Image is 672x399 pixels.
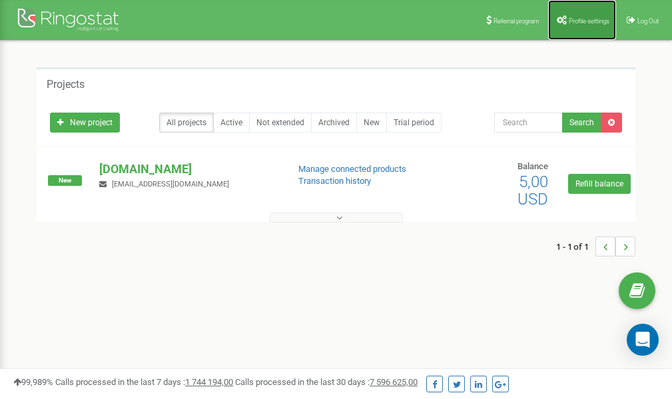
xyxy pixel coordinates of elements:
[235,377,418,387] span: Calls processed in the last 30 days :
[185,377,233,387] u: 1 744 194,00
[569,17,609,25] span: Profile settings
[159,113,214,133] a: All projects
[311,113,357,133] a: Archived
[298,176,371,186] a: Transaction history
[50,113,120,133] a: New project
[55,377,233,387] span: Calls processed in the last 7 days :
[386,113,442,133] a: Trial period
[517,173,548,208] span: 5,00 USD
[48,175,82,186] span: New
[298,164,406,174] a: Manage connected products
[213,113,250,133] a: Active
[99,161,276,178] p: [DOMAIN_NAME]
[112,180,229,189] span: [EMAIL_ADDRESS][DOMAIN_NAME]
[637,17,659,25] span: Log Out
[627,324,659,356] div: Open Intercom Messenger
[47,79,85,91] h5: Projects
[370,377,418,387] u: 7 596 625,00
[356,113,387,133] a: New
[568,174,631,194] a: Refill balance
[494,113,563,133] input: Search
[494,17,539,25] span: Referral program
[517,161,548,171] span: Balance
[249,113,312,133] a: Not extended
[556,236,595,256] span: 1 - 1 of 1
[13,377,53,387] span: 99,989%
[556,223,635,270] nav: ...
[562,113,601,133] button: Search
